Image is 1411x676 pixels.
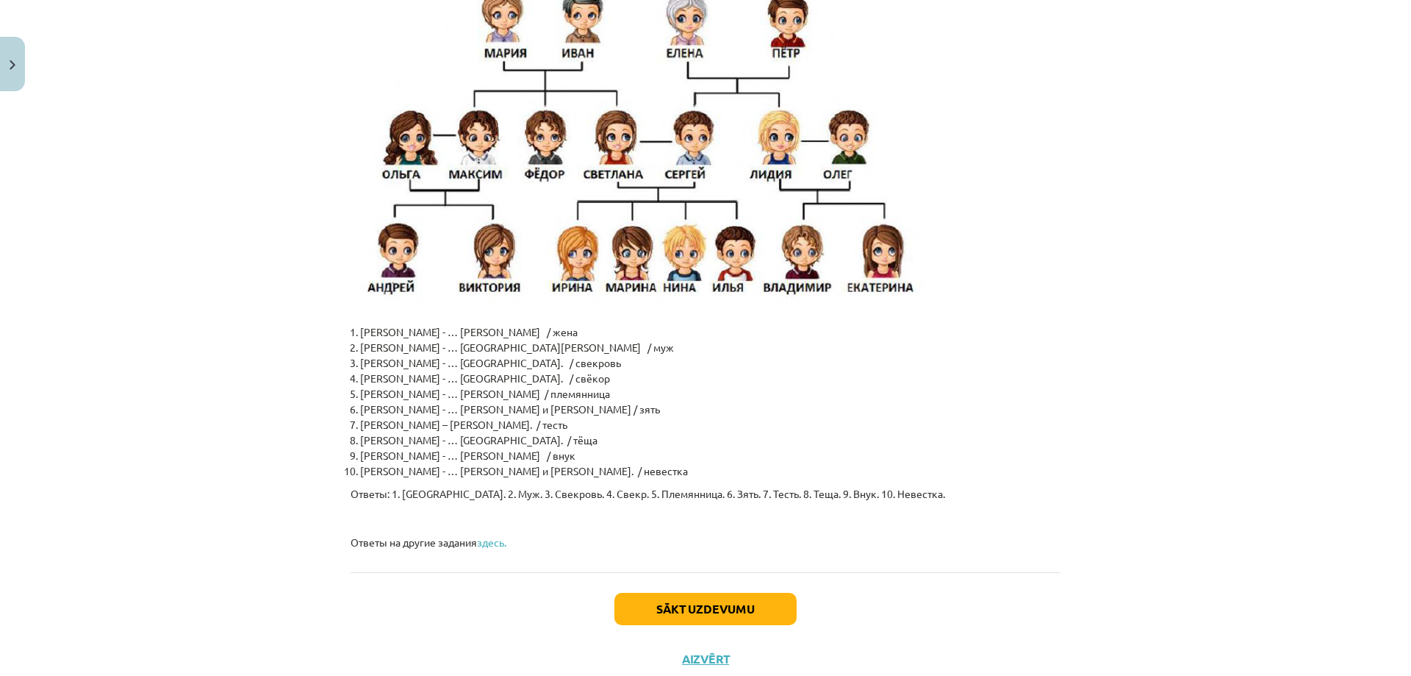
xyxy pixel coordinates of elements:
li: [PERSON_NAME] - … [PERSON_NAME] и [PERSON_NAME]. / невестка [360,463,1060,479]
li: [PERSON_NAME] - … [PERSON_NAME] и [PERSON_NAME] / зять [360,402,1060,417]
li: [PERSON_NAME] - … [GEOGRAPHIC_DATA]. / свекровь [360,355,1060,371]
button: Aizvērt [678,652,733,666]
p: Ответы на другие задания [351,535,1060,550]
li: [PERSON_NAME] - … [PERSON_NAME] / жена [360,324,1060,340]
p: Ответы: 1. [GEOGRAPHIC_DATA]. 2. Муж. 3. Свекровь. 4. Свекр. 5. Племянница. 6. Зять. 7. Тесть. 8.... [351,486,1060,502]
li: [PERSON_NAME] - … [PERSON_NAME] / внук [360,448,1060,463]
li: [PERSON_NAME] - … [GEOGRAPHIC_DATA]. / тёща [360,433,1060,448]
li: [PERSON_NAME] - … [PERSON_NAME] / племянница [360,386,1060,402]
li: [PERSON_NAME] – [PERSON_NAME]. / тесть [360,417,1060,433]
button: Sākt uzdevumu [614,593,797,625]
li: [PERSON_NAME] - … [GEOGRAPHIC_DATA]. / свёкор [360,371,1060,386]
a: здесь. [477,536,506,549]
li: [PERSON_NAME] - … [GEOGRAPHIC_DATA][PERSON_NAME] / муж [360,340,1060,355]
img: icon-close-lesson-0947bae3869378f0d4975bcd49f059093ad1ed9edebbc8119c70593378902aed.svg [10,60,15,70]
